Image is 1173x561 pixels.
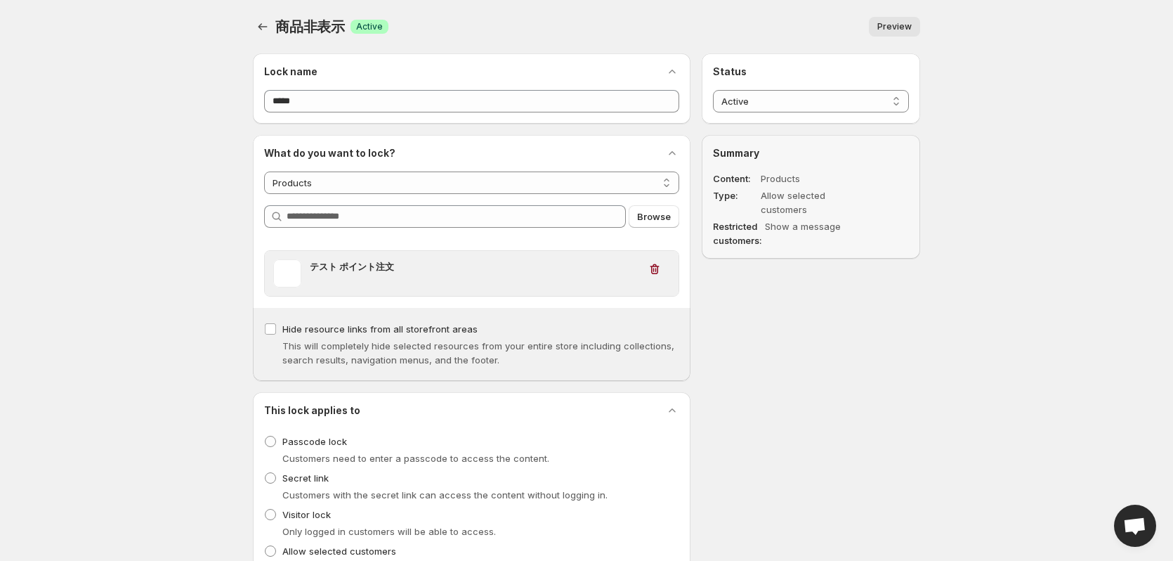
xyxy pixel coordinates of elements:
[356,21,383,32] span: Active
[713,172,758,186] dt: Content :
[264,65,317,79] h2: Lock name
[869,17,920,37] button: Preview
[713,146,909,160] h2: Summary
[264,404,360,418] h2: This lock applies to
[282,509,331,520] span: Visitor lock
[1114,505,1156,547] div: Open chat
[713,65,909,79] h2: Status
[282,489,608,501] span: Customers with the secret link can access the content without logging in.
[275,18,345,35] span: 商品非表示
[264,146,395,160] h2: What do you want to lock?
[761,188,869,217] dd: Allow selected customers
[713,188,758,217] dt: Type :
[282,526,496,537] span: Only logged in customers will be able to access.
[253,17,273,37] button: Back
[282,436,347,447] span: Passcode lock
[877,21,912,32] span: Preview
[282,340,674,366] span: This will completely hide selected resources from your entire store including collections, search...
[713,219,762,247] dt: Restricted customers:
[637,209,671,224] span: Browse
[282,323,478,335] span: Hide resource links from all storefront areas
[282,472,329,484] span: Secret link
[282,546,396,557] span: Allow selected customers
[765,219,873,247] dd: Show a message
[310,259,639,273] h3: テスト ポイント注文
[629,205,679,228] button: Browse
[282,453,549,464] span: Customers need to enter a passcode to access the content.
[761,172,869,186] dd: Products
